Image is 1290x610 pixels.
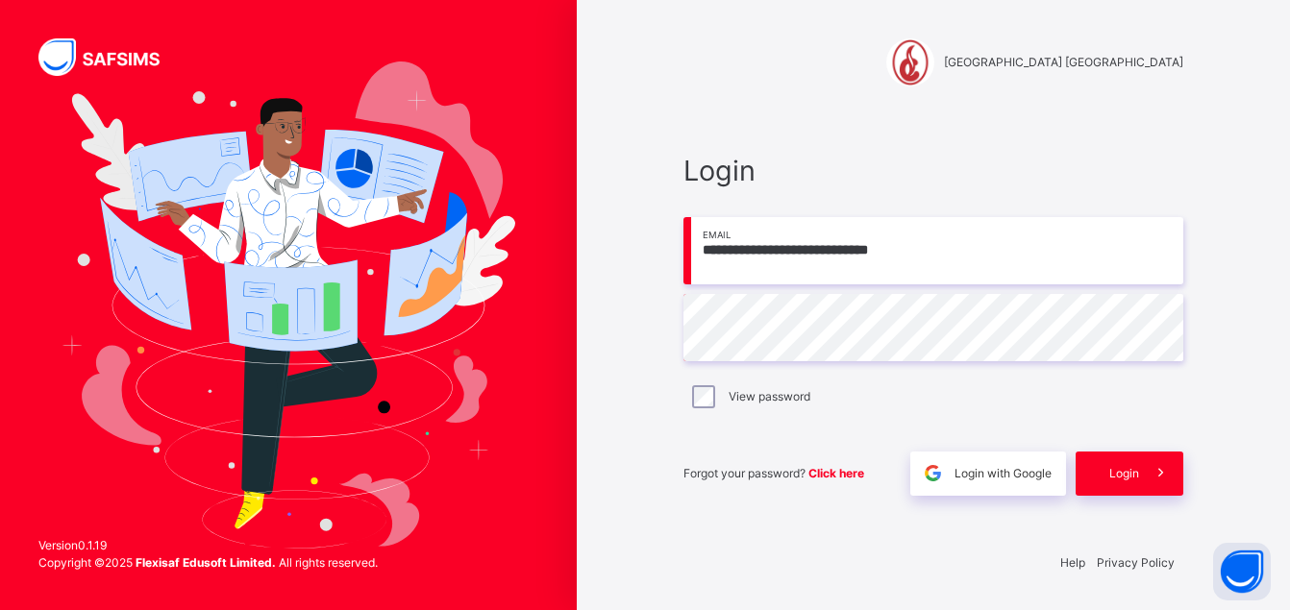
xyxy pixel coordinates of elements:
[38,555,378,570] span: Copyright © 2025 All rights reserved.
[922,462,944,484] img: google.396cfc9801f0270233282035f929180a.svg
[1109,465,1139,482] span: Login
[944,54,1183,71] span: [GEOGRAPHIC_DATA] [GEOGRAPHIC_DATA]
[62,61,515,549] img: Hero Image
[808,466,864,480] a: Click here
[955,465,1052,482] span: Login with Google
[38,38,183,76] img: SAFSIMS Logo
[683,466,864,480] span: Forgot your password?
[38,537,378,554] span: Version 0.1.19
[1097,555,1175,570] a: Privacy Policy
[683,150,1183,191] span: Login
[729,388,810,405] label: View password
[1213,543,1271,600] button: Open asap
[1060,555,1085,570] a: Help
[136,555,276,570] strong: Flexisaf Edusoft Limited.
